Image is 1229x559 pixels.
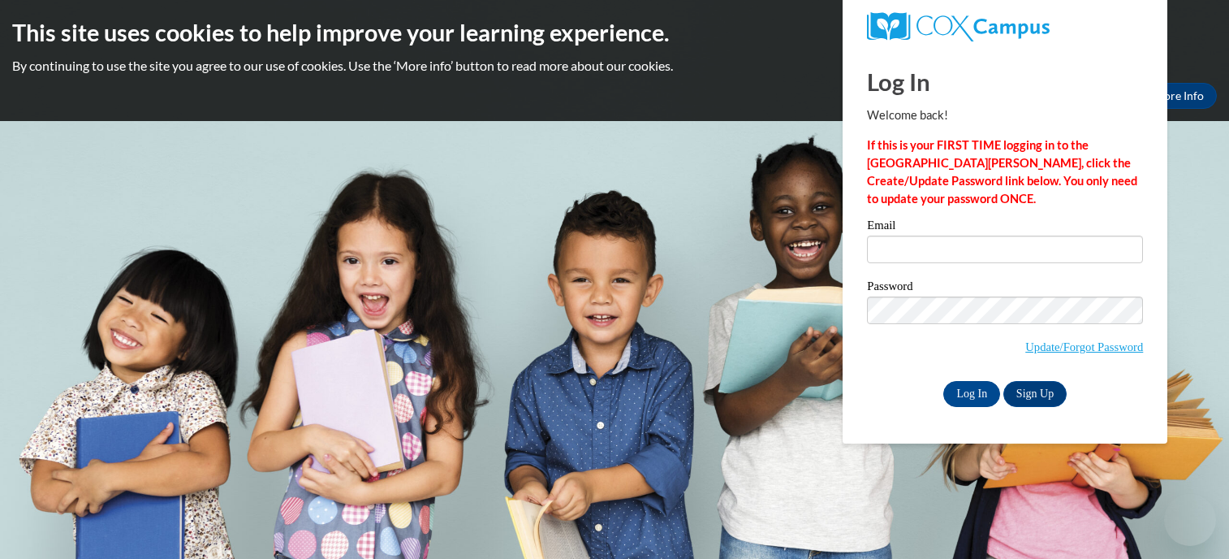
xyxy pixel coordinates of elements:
[867,280,1143,297] label: Password
[867,65,1143,98] h1: Log In
[867,219,1143,236] label: Email
[1003,381,1067,407] a: Sign Up
[867,12,1143,41] a: COX Campus
[867,106,1143,124] p: Welcome back!
[867,138,1137,206] strong: If this is your FIRST TIME logging in to the [GEOGRAPHIC_DATA][PERSON_NAME], click the Create/Upd...
[867,12,1049,41] img: COX Campus
[943,381,1000,407] input: Log In
[12,57,1217,75] p: By continuing to use the site you agree to our use of cookies. Use the ‘More info’ button to read...
[1141,83,1217,109] a: More Info
[1025,340,1143,353] a: Update/Forgot Password
[12,16,1217,49] h2: This site uses cookies to help improve your learning experience.
[1164,494,1216,546] iframe: Button to launch messaging window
